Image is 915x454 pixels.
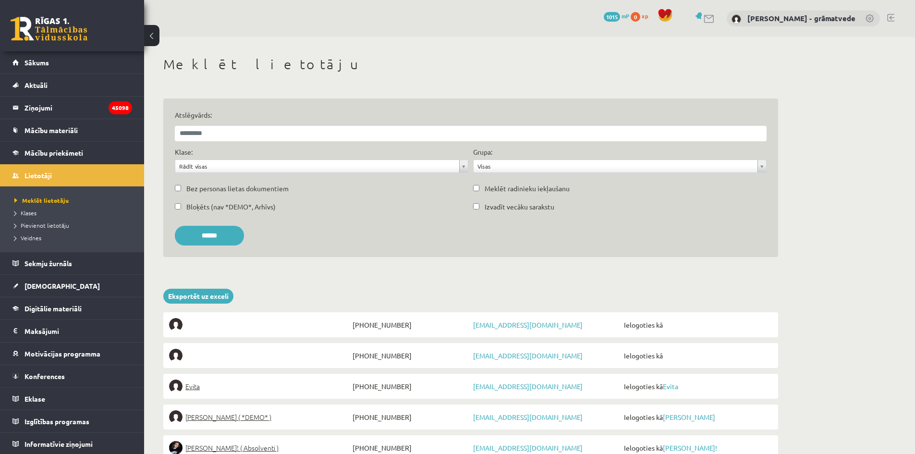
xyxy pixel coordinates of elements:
label: Bez personas lietas dokumentiem [186,184,289,194]
label: Izvadīt vecāku sarakstu [485,202,554,212]
span: Lietotāji [24,171,52,180]
span: [PHONE_NUMBER] [350,318,471,331]
img: Elīna Elizabete Ancveriņa [169,410,183,424]
span: Sekmju žurnāls [24,259,72,268]
h1: Meklēt lietotāju [163,56,778,73]
a: [EMAIL_ADDRESS][DOMAIN_NAME] [473,413,583,421]
a: Pievienot lietotāju [14,221,134,230]
span: [PHONE_NUMBER] [350,349,471,362]
span: Ielogoties kā [622,410,772,424]
span: Evita [185,380,200,393]
a: [PERSON_NAME]! [663,443,717,452]
a: [EMAIL_ADDRESS][DOMAIN_NAME] [473,443,583,452]
span: [PHONE_NUMBER] [350,410,471,424]
a: Motivācijas programma [12,343,132,365]
span: [DEMOGRAPHIC_DATA] [24,282,100,290]
span: mP [622,12,629,20]
a: Eklase [12,388,132,410]
a: [EMAIL_ADDRESS][DOMAIN_NAME] [473,382,583,391]
a: Rādīt visas [175,160,468,172]
a: Sākums [12,51,132,74]
a: Evita [663,382,678,391]
a: Maksājumi [12,320,132,342]
a: Evita [169,380,350,393]
label: Bloķēts (nav *DEMO*, Arhīvs) [186,202,276,212]
a: Mācību materiāli [12,119,132,141]
span: Rādīt visas [179,160,455,172]
span: Klases [14,209,37,217]
span: Meklēt lietotāju [14,196,69,204]
a: [PERSON_NAME] [663,413,715,421]
label: Grupa: [473,147,492,157]
span: Eklase [24,394,45,403]
span: Konferences [24,372,65,380]
a: [PERSON_NAME] - grāmatvede [747,13,855,23]
span: Pievienot lietotāju [14,221,69,229]
a: Aktuāli [12,74,132,96]
span: Izglītības programas [24,417,89,426]
span: Visas [477,160,754,172]
a: Eksportēt uz exceli [163,289,233,304]
a: Konferences [12,365,132,387]
a: [EMAIL_ADDRESS][DOMAIN_NAME] [473,351,583,360]
i: 45098 [109,101,132,114]
a: Lietotāji [12,164,132,186]
a: Klases [14,209,134,217]
a: [EMAIL_ADDRESS][DOMAIN_NAME] [473,320,583,329]
span: xp [642,12,648,20]
span: Informatīvie ziņojumi [24,440,93,448]
span: 0 [631,12,640,22]
span: Motivācijas programma [24,349,100,358]
label: Atslēgvārds: [175,110,767,120]
span: [PHONE_NUMBER] [350,380,471,393]
img: Evita [169,380,183,393]
span: Ielogoties kā [622,380,772,393]
span: Ielogoties kā [622,349,772,362]
a: Sekmju žurnāls [12,252,132,274]
a: [DEMOGRAPHIC_DATA] [12,275,132,297]
span: Sākums [24,58,49,67]
a: 0 xp [631,12,653,20]
span: Mācību priekšmeti [24,148,83,157]
span: Aktuāli [24,81,48,89]
legend: Maksājumi [24,320,132,342]
a: Digitālie materiāli [12,297,132,319]
label: Meklēt radinieku iekļaušanu [485,184,570,194]
a: Izglītības programas [12,410,132,432]
a: Rīgas 1. Tālmācības vidusskola [11,17,87,41]
span: Mācību materiāli [24,126,78,135]
a: Visas [474,160,766,172]
span: [PERSON_NAME] ( *DEMO* ) [185,410,271,424]
a: Veidnes [14,233,134,242]
legend: Ziņojumi [24,97,132,119]
span: 1015 [604,12,620,22]
span: Digitālie materiāli [24,304,82,313]
img: Antra Sondore - grāmatvede [732,14,741,24]
a: Mācību priekšmeti [12,142,132,164]
span: Veidnes [14,234,41,242]
label: Klase: [175,147,193,157]
a: 1015 mP [604,12,629,20]
a: Meklēt lietotāju [14,196,134,205]
a: [PERSON_NAME] ( *DEMO* ) [169,410,350,424]
span: Ielogoties kā [622,318,772,331]
a: Ziņojumi45098 [12,97,132,119]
